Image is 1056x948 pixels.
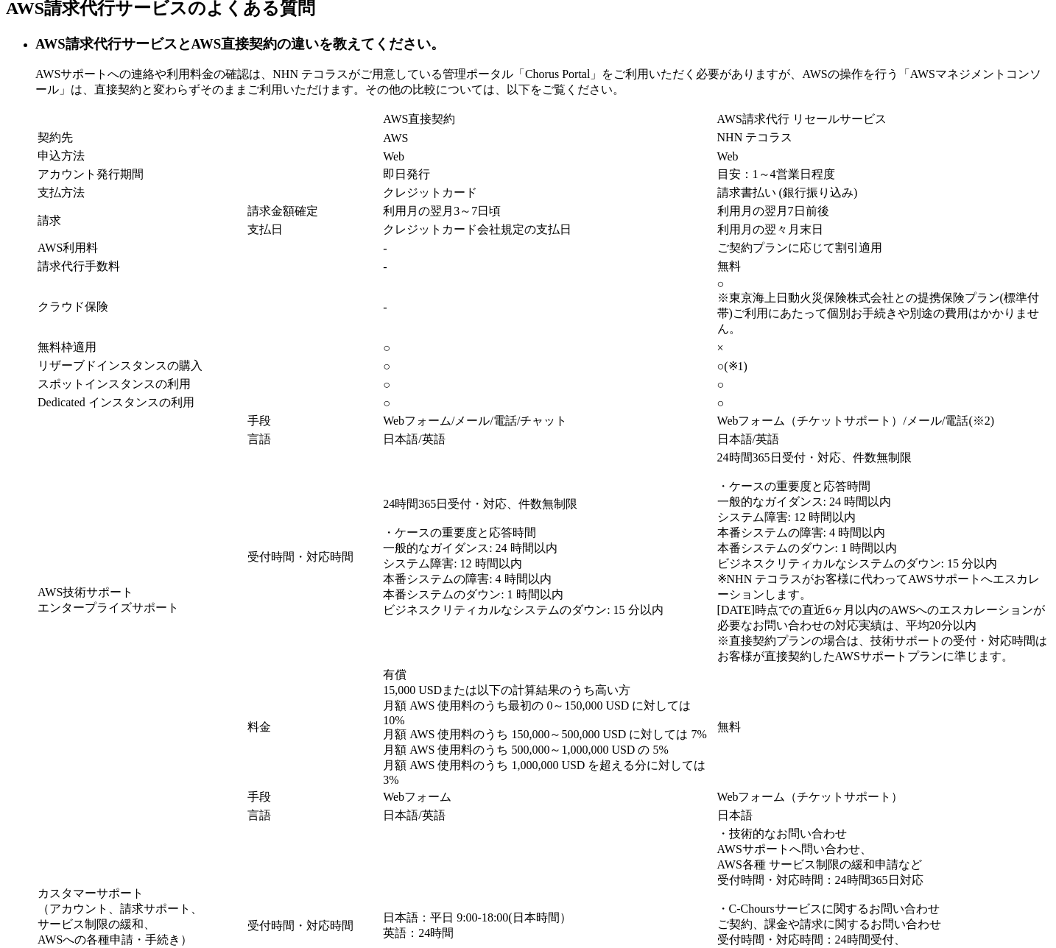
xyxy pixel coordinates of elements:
[37,166,381,183] td: アカウント発行期間
[37,240,381,257] td: AWS利用料
[37,130,381,146] td: 契約先
[717,130,1049,146] td: NHN テコラス
[717,395,1049,411] td: ○
[717,358,1049,375] td: ○(※1)
[382,240,714,257] td: -
[717,258,1049,275] td: 無料
[717,222,1049,238] td: 利用月の翌々月末日
[247,667,381,788] td: 料金
[717,277,1049,338] td: ○ ※東京海上日動火災保険株式会社との提携保険プラン(標準付帯)ご利用にあたって個別お手続きや別途の費用はかかりません。
[717,339,1049,356] td: ×
[382,339,714,356] td: ○
[382,450,714,665] td: 24時間365日受付・対応、件数無制限 ・ケースの重要度と応答時間 一般的なガイダンス: 24 時間以内 システム障害: 12 時間以内 本番システムの障害: 4 時間以内 本番システムのダウン...
[37,395,381,411] td: Dedicated インスタンスの利用
[382,111,714,128] td: AWS直接契約
[37,358,381,375] td: リザーブドインスタンスの購入
[382,807,714,824] td: 日本語/英語
[717,413,1049,430] td: Webフォーム（チケットサポート）/メール/電話(※2)
[37,277,381,338] td: クラウド保険
[37,148,381,165] td: 申込方法
[382,667,714,788] td: 有償 15,000 USDまたは以下の計算結果のうち高い方 月額 AWS 使用料のうち最初の 0～150,000 USD に対しては 10% 月額 AWS 使用料のうち 150,000～500,...
[717,240,1049,257] td: ご契約プランに応じて割引適用
[247,789,381,806] td: 手段
[247,431,381,448] td: 言語
[717,185,1049,202] td: 請求書払い (銀行振り込み)
[35,35,1050,54] h3: AWS請求代行サービスとAWS直接契約の違いを教えてください。
[37,258,381,275] td: 請求代行手数料
[247,807,381,824] td: 言語
[382,166,714,183] td: 即日発行
[382,358,714,375] td: ○
[717,807,1049,824] td: 日本語
[37,185,381,202] td: 支払方法
[37,339,381,356] td: 無料枠適用
[382,222,714,238] td: クレジットカード会社規定の支払日
[247,413,381,430] td: 手段
[382,277,714,338] td: -
[717,203,1049,220] td: 利用月の翌月7日前後
[37,413,245,788] td: AWS技術サポート エンタープライズサポート
[382,130,714,146] td: AWS
[37,203,245,238] td: 請求
[247,203,381,220] td: 請求金額確定
[382,789,714,806] td: Webフォーム
[382,185,714,202] td: クレジットカード
[717,667,1049,788] td: 無料
[382,258,714,275] td: -
[382,395,714,411] td: ○
[382,376,714,393] td: ○
[382,203,714,220] td: 利用月の翌月3～7日頃
[247,450,381,665] td: 受付時間・対応時間
[382,413,714,430] td: Webフォーム/メール/電話/チャット
[35,67,1050,98] p: AWSサポートへの連絡や利用料金の確認は、NHN テコラスがご用意している管理ポータル「Chorus Portal」をご利用いただく必要がありますが、AWSの操作を行う「AWSマネジメントコンソ...
[717,376,1049,393] td: ○
[717,148,1049,165] td: Web
[717,789,1049,806] td: Webフォーム（チケットサポート）
[382,431,714,448] td: 日本語/英語
[247,222,381,238] td: 支払日
[717,450,1049,665] td: 24時間365日受付・対応、件数無制限 ・ケースの重要度と応答時間 一般的なガイダンス: 24 時間以内 システム障害: 12 時間以内 本番システムの障害: 4 時間以内 本番システムのダウン...
[37,376,381,393] td: スポットインスタンスの利用
[717,166,1049,183] td: 目安：1～4営業日程度
[717,431,1049,448] td: 日本語/英語
[382,148,714,165] td: Web
[717,111,1049,128] td: AWS請求代行 リセールサービス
